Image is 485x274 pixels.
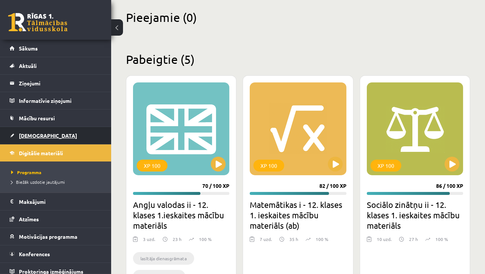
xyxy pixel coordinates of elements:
[435,236,448,242] p: 100 %
[19,115,55,121] span: Mācību resursi
[409,236,418,242] p: 27 h
[19,216,39,222] span: Atzīmes
[10,92,102,109] a: Informatīvie ziņojumi
[19,193,102,210] legend: Maksājumi
[10,228,102,245] a: Motivācijas programma
[367,199,463,231] h2: Sociālo zinātņu ii - 12. klases 1. ieskaites mācību materiāls
[377,236,392,247] div: 10 uzd.
[11,169,41,175] span: Programma
[19,45,38,52] span: Sākums
[10,40,102,57] a: Sākums
[250,199,346,231] h2: Matemātikas i - 12. klases 1. ieskaites mācību materiāls (ab)
[10,144,102,162] a: Digitālie materiāli
[11,179,65,185] span: Biežāk uzdotie jautājumi
[143,236,155,247] div: 3 uzd.
[19,233,77,240] span: Motivācijas programma
[260,236,272,247] div: 7 uzd.
[199,236,212,242] p: 100 %
[19,92,102,109] legend: Informatīvie ziņojumi
[10,110,102,127] a: Mācību resursi
[289,236,298,242] p: 35 h
[8,13,67,32] a: Rīgas 1. Tālmācības vidusskola
[173,236,182,242] p: 23 h
[10,57,102,74] a: Aktuāli
[10,193,102,210] a: Maksājumi
[19,62,37,69] span: Aktuāli
[371,160,401,172] div: XP 100
[10,211,102,228] a: Atzīmes
[253,160,284,172] div: XP 100
[19,132,77,139] span: [DEMOGRAPHIC_DATA]
[11,169,104,176] a: Programma
[316,236,328,242] p: 100 %
[10,245,102,262] a: Konferences
[10,75,102,92] a: Ziņojumi
[133,252,194,265] li: lasītāja dienasgrāmata
[10,127,102,144] a: [DEMOGRAPHIC_DATA]
[133,199,229,231] h2: Angļu valodas ii - 12. klases 1.ieskaites mācību materiāls
[126,10,470,25] h2: Pieejamie (0)
[11,179,104,185] a: Biežāk uzdotie jautājumi
[137,160,167,172] div: XP 100
[19,75,102,92] legend: Ziņojumi
[19,251,50,257] span: Konferences
[126,52,470,66] h2: Pabeigtie (5)
[19,150,63,156] span: Digitālie materiāli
